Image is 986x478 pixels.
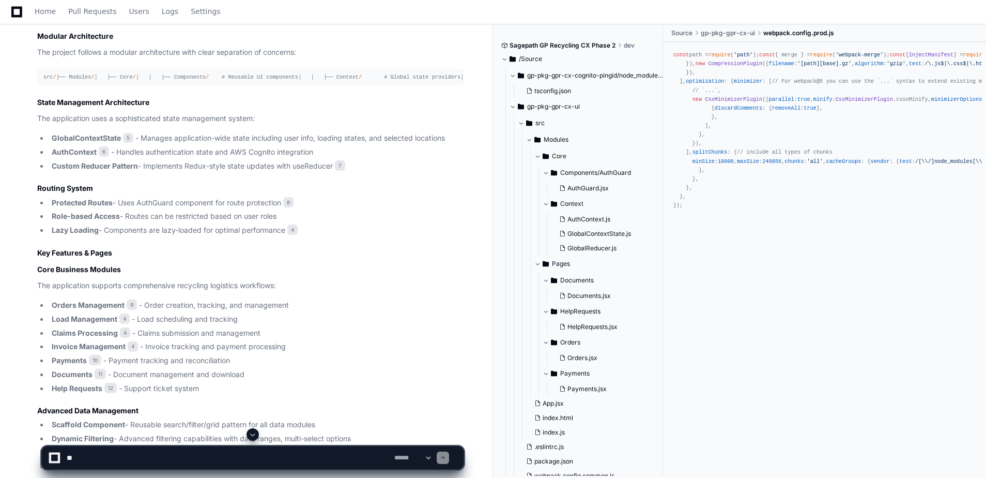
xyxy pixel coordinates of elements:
span: / [206,74,209,80]
span: Orders [560,338,580,347]
button: AuthContext.js [555,212,657,227]
svg: Directory [543,258,549,270]
span: removeAll [772,105,800,111]
span: cssoMinify [896,96,928,102]
strong: Claims Processing [52,328,118,337]
svg: Directory [551,167,557,179]
span: HelpRequests [560,307,600,316]
svg: Directory [543,150,549,162]
li: - Uses AuthGuard component for route protection [49,197,464,209]
h3: Modular Architecture [37,31,464,41]
h3: Advanced Data Management [37,406,464,416]
button: Core [534,148,664,165]
span: / [53,74,56,80]
h3: Core Business Modules [37,264,464,275]
span: 10 [89,355,101,365]
strong: Load Management [52,315,117,323]
span: maxSize [737,158,759,165]
svg: Directory [526,117,532,129]
span: gp-pkg-gpr-cx-ui [527,102,580,111]
li: - Load scheduling and tracking [49,313,464,325]
li: - Reusable search/filter/grid pattern for all data modules [49,419,464,431]
li: - Claims submission and management [49,327,464,339]
span: filename [769,61,794,67]
span: 12 [104,383,117,393]
button: AuthGuard.jsx [555,181,657,196]
span: GlobalContextState.js [567,230,631,238]
span: InjectManifest [909,52,953,58]
span: Pull Requests [68,8,116,14]
span: const [890,52,906,58]
button: Documents.jsx [555,289,657,303]
button: Payments [543,365,664,382]
li: - Handles authentication state and AWS Cognito integration [49,146,464,158]
button: Documents [543,272,664,289]
strong: AuthContext [52,147,97,156]
button: Pages [534,256,664,272]
span: // `...`, [692,87,721,94]
span: 'all' [807,158,823,165]
div: src ├── Modules │ ├── Core │ │ ├── Components │ │ ├── Context │ │ └── Hooks │ ├── Pages │ └── Log... [43,73,457,82]
button: Payments.jsx [555,382,657,396]
p: The application supports comprehensive recycling logistics workflows: [37,280,464,292]
span: new [692,96,702,102]
span: Core [552,152,566,160]
span: CssMinimizerPlugin [705,96,762,102]
h3: Routing System [37,183,464,193]
strong: Custom Reducer Pattern [52,161,138,170]
svg: Directory [518,69,524,82]
span: CompressionPlugin [708,61,762,67]
span: GlobalReducer.js [567,244,617,252]
span: Orders.jsx [567,354,597,362]
button: gp-pkg-gpr-cx-cognito-pingid/node_modules/define-data-property [510,67,664,84]
span: AuthContext.js [567,215,610,223]
span: gp-pkg-gpr-cx-ui [701,29,755,37]
span: discardComments [715,105,762,111]
span: test [899,158,912,165]
span: Pages [552,260,570,268]
span: 9 [127,300,137,310]
li: - Order creation, tracking, and management [49,300,464,311]
p: The project follows a modular architecture with clear separation of concerns: [37,47,464,58]
span: test [909,61,922,67]
button: src [518,115,664,131]
button: App.jsx [530,396,657,411]
span: # Reusable UI components [222,74,298,80]
button: index.js [530,425,657,440]
span: new [696,61,705,67]
span: 4 [120,327,130,338]
button: GlobalReducer.js [555,241,657,256]
span: 4 [119,313,130,324]
li: - Invoice tracking and payment processing [49,341,464,353]
span: minSize [692,158,715,165]
span: 4 [128,341,138,352]
span: Settings [191,8,220,14]
strong: Payments [52,356,87,365]
span: minify [813,96,833,102]
span: const [673,52,689,58]
strong: Documents [52,370,93,379]
span: 5 [123,133,133,143]
button: tsconfig.json [522,84,657,98]
span: 'webpack-merge' [836,52,883,58]
p: The application uses a sophisticated state management system: [37,113,464,125]
button: Components/AuthGuard [543,165,664,181]
span: dev [624,41,635,50]
span: 'path' [734,52,753,58]
span: parallel [769,96,794,102]
span: /Source [519,55,542,63]
svg: Directory [551,367,557,380]
svg: Directory [518,100,524,113]
span: 'gzip' [887,61,906,67]
span: Documents.jsx [567,292,611,300]
span: Source [671,29,692,37]
strong: Protected Routes [52,198,113,207]
span: require [708,52,730,58]
span: chunks [784,158,804,165]
span: vendor [871,158,890,165]
strong: Scaffold Component [52,420,125,429]
span: gp-pkg-gpr-cx-cognito-pingid/node_modules/define-data-property [527,71,664,80]
span: Home [35,8,56,14]
svg: Directory [551,274,557,287]
span: index.html [543,414,573,422]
